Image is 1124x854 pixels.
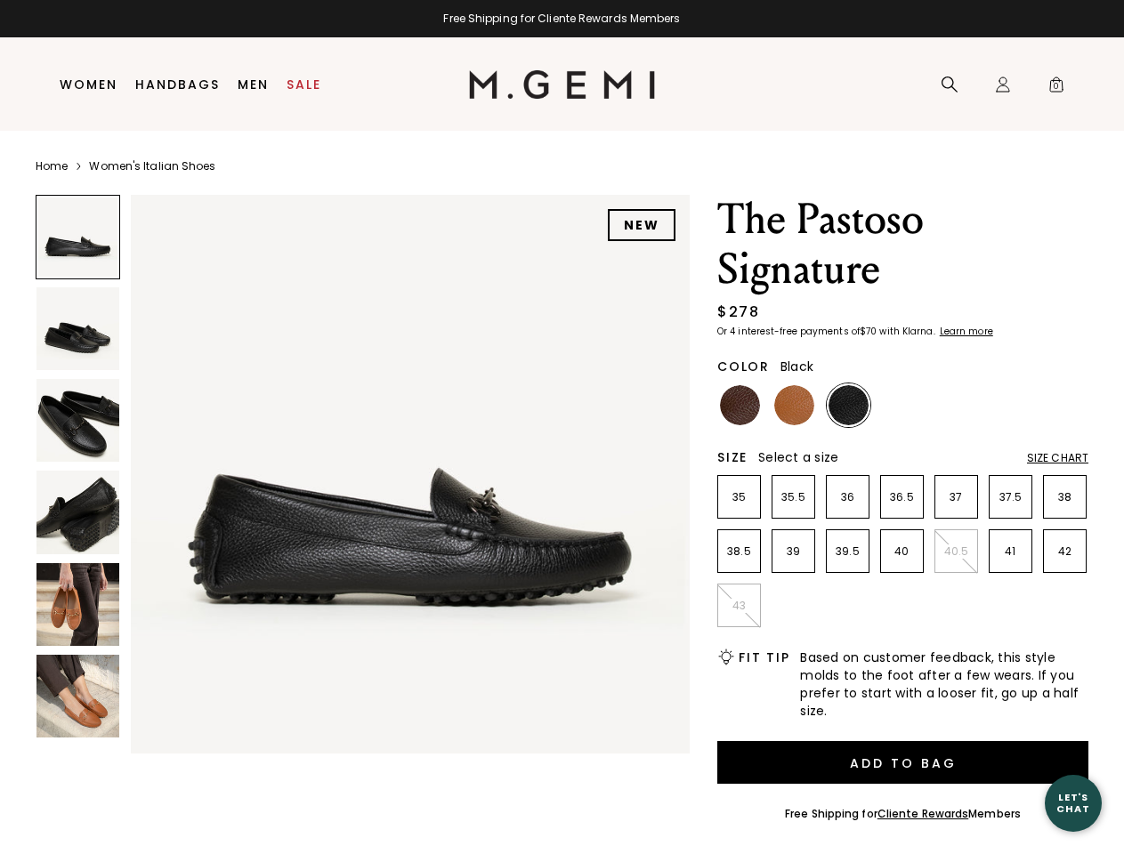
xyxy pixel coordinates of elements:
img: The Pastoso Signature [36,379,119,462]
p: 39 [772,544,814,559]
p: 35 [718,490,760,504]
img: The Pastoso Signature [131,195,690,753]
p: 36.5 [881,490,923,504]
img: The Pastoso Signature [36,287,119,370]
div: Size Chart [1027,451,1088,465]
p: 35.5 [772,490,814,504]
a: Women's Italian Shoes [89,159,215,173]
h2: Fit Tip [739,650,789,665]
p: 38 [1044,490,1086,504]
p: 41 [990,544,1031,559]
klarna-placement-style-amount: $70 [860,325,877,338]
p: 39.5 [827,544,869,559]
button: Add to Bag [717,741,1088,784]
a: Learn more [938,326,993,337]
div: Let's Chat [1045,792,1102,814]
img: Black [829,385,869,425]
div: Free Shipping for Members [785,807,1021,821]
h2: Color [717,359,770,374]
div: $278 [717,302,759,323]
img: The Pastoso Signature [36,655,119,737]
p: 36 [827,490,869,504]
a: Sale [287,77,321,92]
a: Women [60,77,117,92]
klarna-placement-style-body: with Klarna [879,325,937,338]
img: Chocolate [720,385,760,425]
a: Home [36,159,68,173]
img: M.Gemi [469,70,655,99]
h1: The Pastoso Signature [717,195,1088,294]
h2: Size [717,450,748,464]
span: Select a size [758,448,838,466]
p: 38.5 [718,544,760,559]
img: The Pastoso Signature [36,471,119,553]
p: 43 [718,599,760,613]
a: Men [238,77,269,92]
klarna-placement-style-cta: Learn more [940,325,993,338]
p: 40.5 [935,544,977,559]
a: Cliente Rewards [877,806,969,821]
div: NEW [608,209,675,241]
p: 40 [881,544,923,559]
img: The Pastoso Signature [36,563,119,646]
p: 37.5 [990,490,1031,504]
a: Handbags [135,77,220,92]
span: 0 [1047,79,1065,97]
klarna-placement-style-body: Or 4 interest-free payments of [717,325,860,338]
span: Black [780,358,813,375]
p: 37 [935,490,977,504]
img: Tan [774,385,814,425]
p: 42 [1044,544,1086,559]
span: Based on customer feedback, this style molds to the foot after a few wears. If you prefer to star... [800,649,1088,720]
